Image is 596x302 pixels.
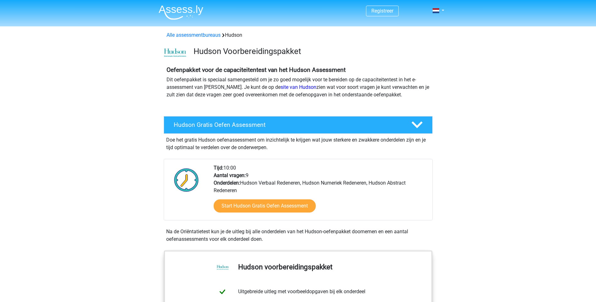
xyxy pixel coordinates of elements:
a: Start Hudson Gratis Oefen Assessment [214,199,316,213]
b: Oefenpakket voor de capaciteitentest van het Hudson Assessment [167,66,346,73]
h4: Hudson Gratis Oefen Assessment [174,121,401,128]
a: Registreer [371,8,393,14]
h3: Hudson Voorbereidingspakket [194,46,428,56]
b: Onderdelen: [214,180,240,186]
b: Aantal vragen: [214,172,246,178]
b: Tijd: [214,165,223,171]
img: Klok [171,164,202,196]
a: site van Hudson [281,84,316,90]
div: Na de Oriëntatietest kun je de uitleg bij alle onderdelen van het Hudson-oefenpakket doornemen en... [164,228,433,243]
a: Alle assessmentbureaus [167,32,221,38]
div: 10:00 9 Hudson Verbaal Redeneren, Hudson Numeriek Redeneren, Hudson Abstract Redeneren [209,164,432,220]
div: Hudson [164,31,432,39]
img: cefd0e47479f4eb8e8c001c0d358d5812e054fa8.png [164,48,186,57]
p: Dit oefenpakket is speciaal samengesteld om je zo goed mogelijk voor te bereiden op de capaciteit... [167,76,430,99]
a: Hudson Gratis Oefen Assessment [161,116,435,134]
img: Assessly [159,5,203,20]
div: Doe het gratis Hudson oefenassessment om inzichtelijk te krijgen wat jouw sterkere en zwakkere on... [164,134,433,151]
